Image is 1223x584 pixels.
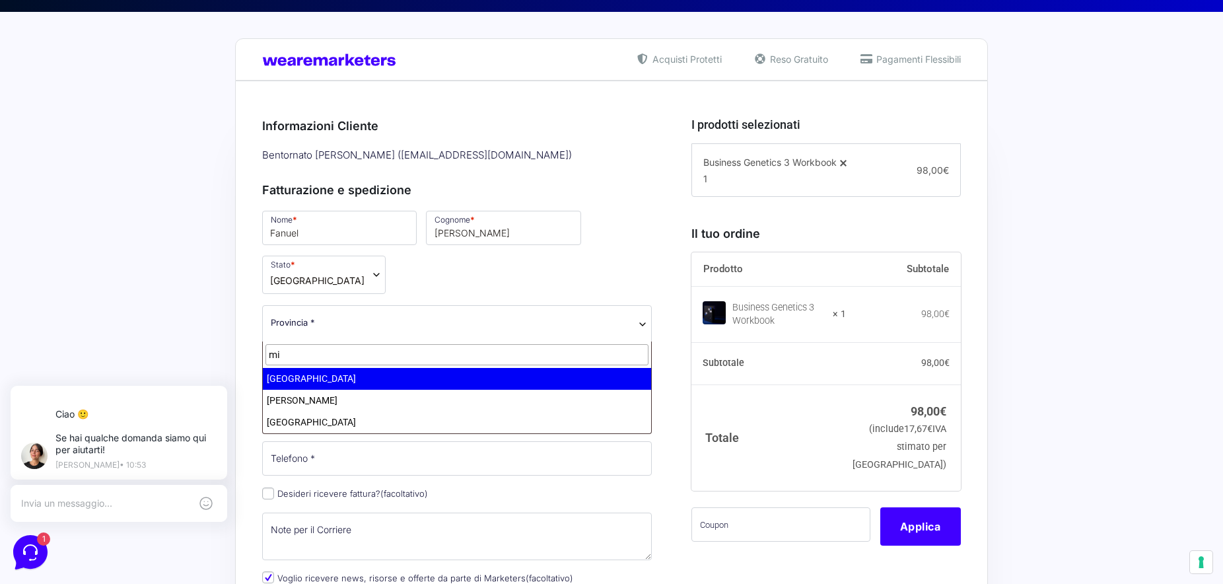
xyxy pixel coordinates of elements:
[118,53,243,63] a: [DEMOGRAPHIC_DATA] tutto
[63,62,225,86] p: Se hai qualche domanda siamo qui per aiutarti!
[691,225,961,242] h3: Il tuo ordine
[873,52,961,66] span: Pagamenti Flessibili
[917,164,949,176] span: 98,00
[114,443,150,455] p: Messaggi
[21,114,243,140] button: Inizia una conversazione
[203,443,223,455] p: Aiuto
[943,164,949,176] span: €
[262,441,652,476] input: Telefono *
[262,181,652,199] h3: Fatturazione e spedizione
[426,211,580,245] input: Cognome *
[526,573,573,583] span: (facoltativo)
[703,173,707,184] span: 1
[904,423,932,435] span: 17,67
[11,532,50,572] iframe: Customerly Messenger Launcher
[263,412,651,433] li: [GEOGRAPHIC_DATA]
[21,75,48,102] img: dark
[141,166,243,177] a: Apri Centro Assistenza
[911,404,946,418] bdi: 98,00
[16,69,248,108] a: [PERSON_NAME]Ciao 🙂 Se hai qualche domanda siamo qui per aiutarti!1 anno fa1
[649,52,722,66] span: Acquisti Protetti
[262,117,652,135] h3: Informazioni Cliente
[40,443,62,455] p: Home
[732,301,825,328] div: Business Genetics 3 Workbook
[944,357,950,368] span: €
[703,157,837,168] span: Business Genetics 3 Workbook
[21,53,112,63] span: Le tue conversazioni
[262,488,428,499] label: Desideri ricevere fattura?
[262,211,417,245] input: Nome *
[691,507,870,542] input: Coupon
[940,404,946,418] span: €
[767,52,828,66] span: Reso Gratuito
[262,256,386,294] span: Stato
[262,488,274,499] input: Desideri ricevere fattura?(facoltativo)
[691,252,847,287] th: Prodotto
[271,316,315,330] span: Provincia *
[172,424,254,455] button: Aiuto
[86,122,195,132] span: Inizia una conversazione
[691,342,847,384] th: Subtotale
[262,571,274,583] input: Voglio ricevere news, risorse e offerte da parte di Marketers(facoltativo)
[944,309,950,319] span: €
[258,145,656,166] div: Bentornato [PERSON_NAME] ( [EMAIL_ADDRESS][DOMAIN_NAME] )
[21,166,103,177] span: Trova una risposta
[262,305,652,344] span: Provincia
[691,384,847,491] th: Totale
[210,74,243,86] p: 1 anno fa
[921,309,950,319] bdi: 98,00
[92,424,173,455] button: 1Messaggi
[63,38,225,50] p: Ciao 🙂
[846,252,961,287] th: Subtotale
[703,301,726,324] img: Business Genetics 3 Workbook
[55,90,202,103] p: Ciao 🙂 Se hai qualche domanda siamo qui per aiutarti!
[691,116,961,133] h3: I prodotti selezionati
[63,91,225,99] p: [PERSON_NAME] • 10:53
[55,74,202,87] span: [PERSON_NAME]
[270,274,365,287] span: Italia
[11,11,222,32] h2: Ciao da Marketers 👋
[29,73,55,99] img: dark
[927,423,932,435] span: €
[1190,551,1212,573] button: Le tue preferenze relative al consenso per le tecnologie di tracciamento
[230,90,243,103] span: 1
[833,308,846,321] strong: × 1
[853,423,946,470] small: (include IVA stimato per [GEOGRAPHIC_DATA])
[262,573,573,583] label: Voglio ricevere news, risorse e offerte da parte di Marketers
[263,368,651,390] li: [GEOGRAPHIC_DATA]
[263,390,651,412] li: [PERSON_NAME]
[30,195,216,208] input: Cerca un articolo...
[262,513,652,560] textarea: Citofono [PERSON_NAME]
[880,507,961,546] button: Applica
[11,424,92,455] button: Home
[132,423,141,432] span: 1
[380,488,428,499] span: (facoltativo)
[921,357,950,368] bdi: 98,00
